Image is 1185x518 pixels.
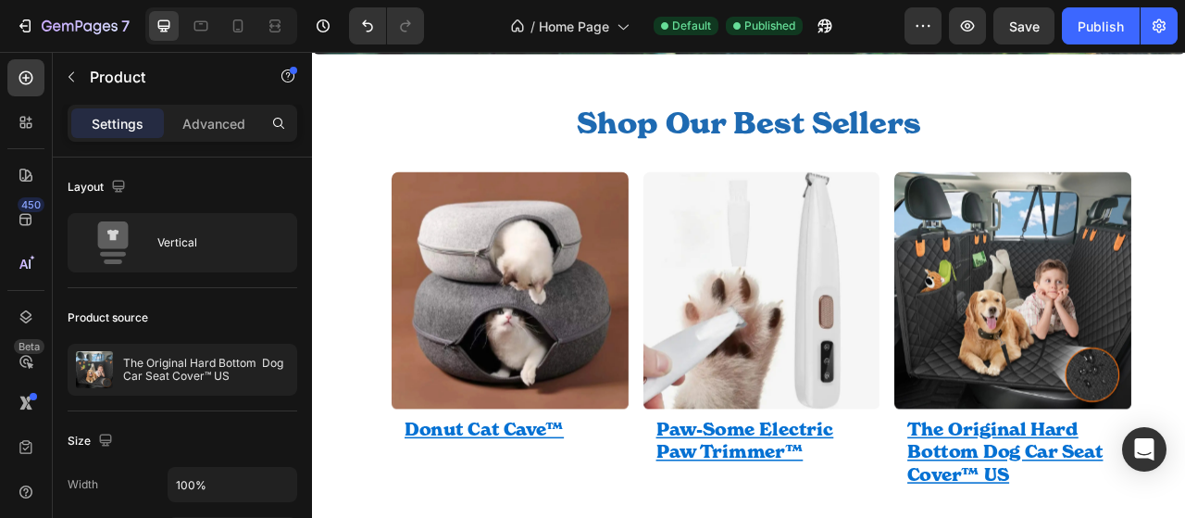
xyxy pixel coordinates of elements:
button: Publish [1062,7,1140,44]
span: Save [1009,19,1040,34]
button: 7 [7,7,138,44]
a: The Original Hard Bottom Dog Car Seat Cover™ US [740,154,1042,456]
img: product feature img [76,351,113,388]
p: The Original Hard Bottom Dog Car Seat Cover™ US [123,357,289,383]
button: Save [993,7,1054,44]
span: Home Page [539,17,609,36]
div: 450 [18,197,44,212]
a: Donut Cat Cave™ [100,154,402,456]
img: Donut Cat Cave™ - Bella & Butch [100,154,402,456]
img: Paw-Some Electric Paw Trimmer™ - Bella & Butch [420,154,722,456]
h2: Shop Our Best Sellers [100,72,1011,117]
p: Advanced [182,114,245,133]
span: Published [744,18,795,34]
div: Undo/Redo [349,7,424,44]
div: Publish [1078,17,1124,36]
a: Donut Cat Cave™ [115,467,387,499]
div: Product source [68,310,148,326]
p: Settings [92,114,143,133]
div: Open Intercom Messenger [1122,427,1166,472]
div: Layout [68,175,130,200]
div: Beta [14,339,44,354]
div: Size [68,429,117,454]
a: Paw-Some Electric Paw Trimmer™ [420,154,722,456]
input: Auto [168,468,296,501]
p: Product [90,66,247,88]
div: Vertical [157,221,270,264]
div: Width [68,476,98,493]
p: 7 [121,15,130,37]
iframe: Design area [312,52,1185,518]
span: / [530,17,535,36]
span: Default [672,18,711,34]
